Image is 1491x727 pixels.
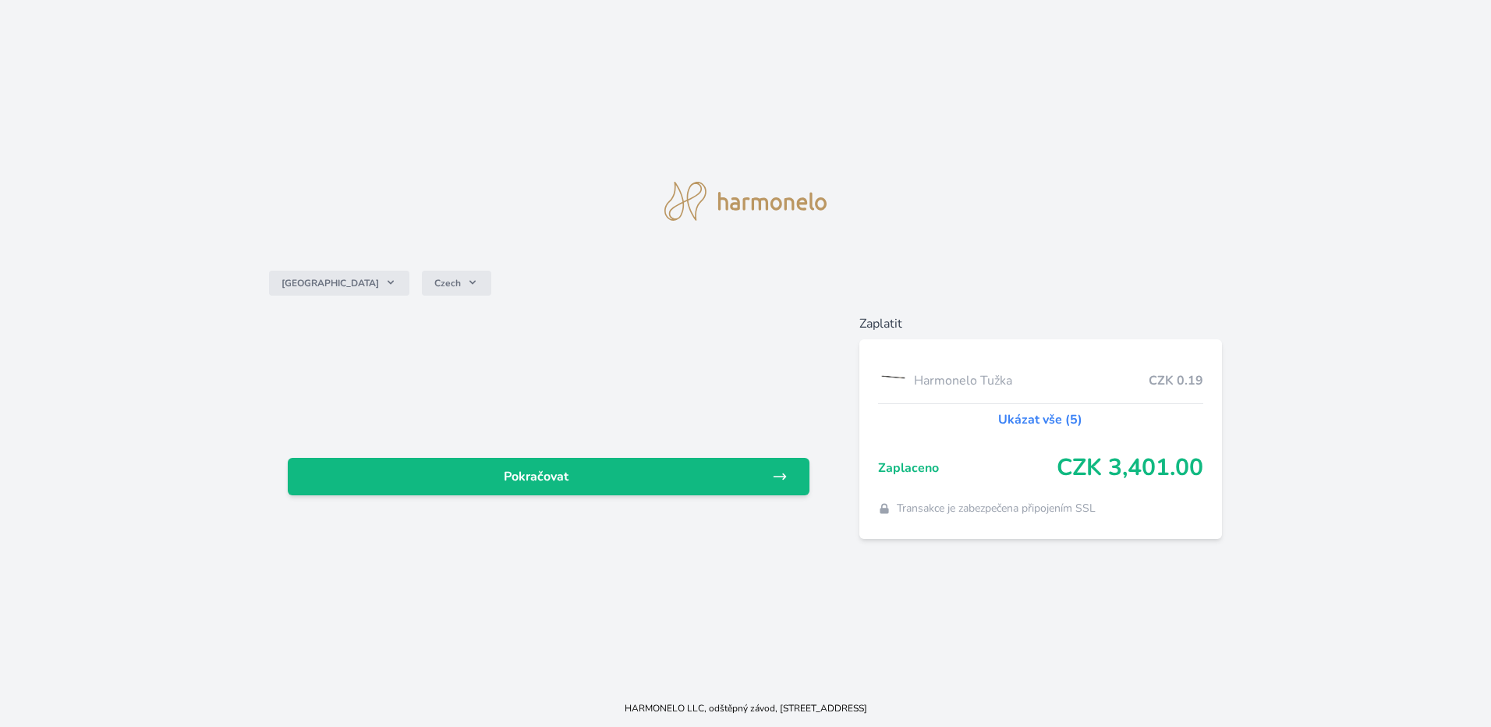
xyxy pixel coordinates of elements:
span: CZK 3,401.00 [1057,454,1203,482]
span: Zaplaceno [878,459,1057,477]
a: Pokračovat [288,458,809,495]
button: Czech [422,271,491,296]
button: [GEOGRAPHIC_DATA] [269,271,409,296]
span: CZK 0.19 [1149,371,1203,390]
span: Harmonelo Tužka [914,371,1149,390]
span: Czech [434,277,461,289]
span: Pokračovat [300,467,772,486]
h6: Zaplatit [859,314,1222,333]
span: Transakce je zabezpečena připojením SSL [897,501,1096,516]
img: TUZKA_2_copy-lo.png [878,361,908,400]
a: Ukázat vše (5) [998,410,1082,429]
span: [GEOGRAPHIC_DATA] [282,277,379,289]
img: logo.svg [664,182,827,221]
